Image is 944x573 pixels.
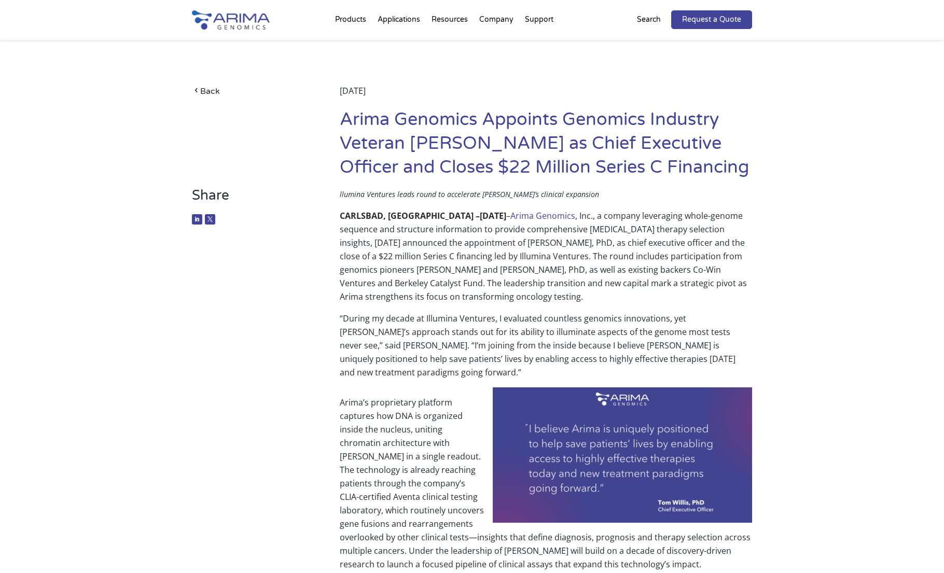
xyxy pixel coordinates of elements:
[192,84,309,98] a: Back
[480,210,506,221] b: [DATE]
[493,387,752,523] img: Tom Wilis CEO Quote
[340,209,752,312] p: – , Inc., a company leveraging whole-genome sequence and structure information to provide compreh...
[340,210,480,221] b: CARLSBAD, [GEOGRAPHIC_DATA] –
[671,10,752,29] a: Request a Quote
[340,312,752,387] p: “During my decade at Illumina Ventures, I evaluated countless genomics innovations, yet [PERSON_N...
[340,108,752,187] h1: Arima Genomics Appoints Genomics Industry Veteran [PERSON_NAME] as Chief Executive Officer and Cl...
[510,210,575,221] a: Arima Genomics
[192,187,309,212] h3: Share
[340,84,752,108] div: [DATE]
[340,189,599,199] span: llumina Ventures leads round to accelerate [PERSON_NAME]’s clinical expansion
[637,13,661,26] p: Search
[192,10,270,30] img: Arima-Genomics-logo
